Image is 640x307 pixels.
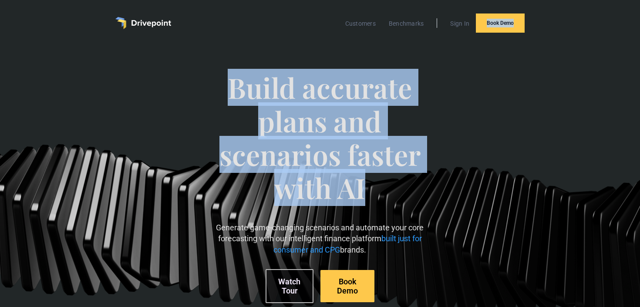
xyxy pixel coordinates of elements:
[476,13,525,33] a: Book Demo
[266,269,313,303] a: Watch Tour
[211,222,429,255] p: Generate game-changing scenarios and automate your core forecasting with our intelligent finance ...
[341,18,380,29] a: Customers
[320,270,374,302] a: Book Demo
[211,71,429,222] span: Build accurate plans and scenarios faster with AI
[384,18,428,29] a: Benchmarks
[115,17,171,29] a: home
[446,18,474,29] a: Sign In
